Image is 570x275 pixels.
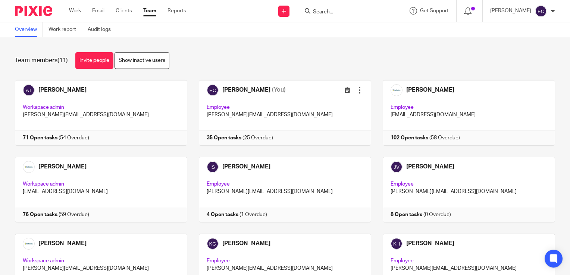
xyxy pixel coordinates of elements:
img: Pixie [15,6,52,16]
a: Email [92,7,104,15]
span: Get Support [420,8,449,13]
h1: Team members [15,57,68,64]
span: (11) [57,57,68,63]
a: Invite people [75,52,113,69]
img: svg%3E [535,5,547,17]
a: Clients [116,7,132,15]
a: Show inactive users [115,52,169,69]
p: [PERSON_NAME] [490,7,531,15]
a: Overview [15,22,43,37]
input: Search [312,9,379,16]
a: Reports [167,7,186,15]
a: Work report [48,22,82,37]
a: Audit logs [88,22,116,37]
a: Work [69,7,81,15]
a: Team [143,7,156,15]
